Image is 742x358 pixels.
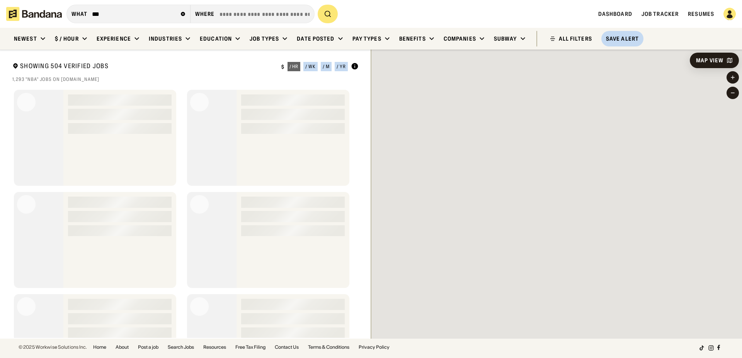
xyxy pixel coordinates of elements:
[688,10,714,17] a: Resumes
[337,64,346,69] div: / yr
[308,345,349,349] a: Terms & Conditions
[250,35,279,42] div: Job Types
[12,87,359,338] div: grid
[281,64,284,70] div: $
[297,35,334,42] div: Date Posted
[352,35,381,42] div: Pay Types
[200,35,232,42] div: Education
[289,64,299,69] div: / hr
[399,35,426,42] div: Benefits
[12,76,359,82] div: 1,293 "nba" jobs on [DOMAIN_NAME]
[444,35,476,42] div: Companies
[606,35,639,42] div: Save Alert
[598,10,632,17] a: Dashboard
[138,345,158,349] a: Post a job
[71,10,87,17] div: what
[195,10,215,17] div: Where
[12,62,275,72] div: Showing 504 Verified Jobs
[116,345,129,349] a: About
[97,35,131,42] div: Experience
[19,345,87,349] div: © 2025 Workwise Solutions Inc.
[6,7,62,21] img: Bandana logotype
[168,345,194,349] a: Search Jobs
[305,64,316,69] div: / wk
[93,345,106,349] a: Home
[149,35,182,42] div: Industries
[359,345,390,349] a: Privacy Policy
[55,35,79,42] div: $ / hour
[235,345,265,349] a: Free Tax Filing
[696,58,723,63] div: Map View
[14,35,37,42] div: Newest
[203,345,226,349] a: Resources
[275,345,299,349] a: Contact Us
[494,35,517,42] div: Subway
[642,10,679,17] a: Job Tracker
[323,64,330,69] div: / m
[559,36,592,41] div: ALL FILTERS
